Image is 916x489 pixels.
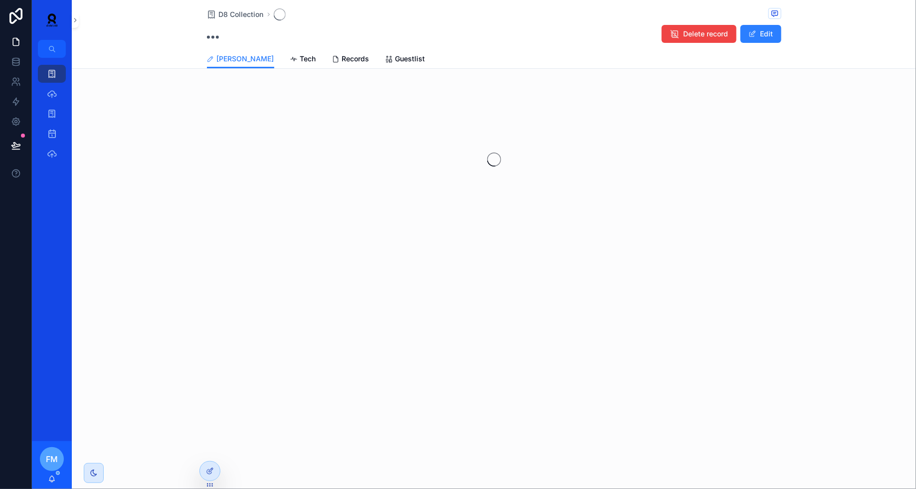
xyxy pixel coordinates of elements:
span: Records [342,54,369,64]
span: FM [46,453,58,465]
button: Edit [740,25,781,43]
a: D8 Collection [207,9,264,19]
span: Tech [300,54,316,64]
span: D8 Collection [219,9,264,19]
button: Delete record [662,25,736,43]
div: scrollable content [32,58,72,175]
a: Guestlist [385,50,425,70]
a: Records [332,50,369,70]
span: [PERSON_NAME] [217,54,274,64]
span: Guestlist [395,54,425,64]
img: App logo [40,12,64,28]
a: [PERSON_NAME] [207,50,274,69]
a: Tech [290,50,316,70]
span: Delete record [684,29,729,39]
